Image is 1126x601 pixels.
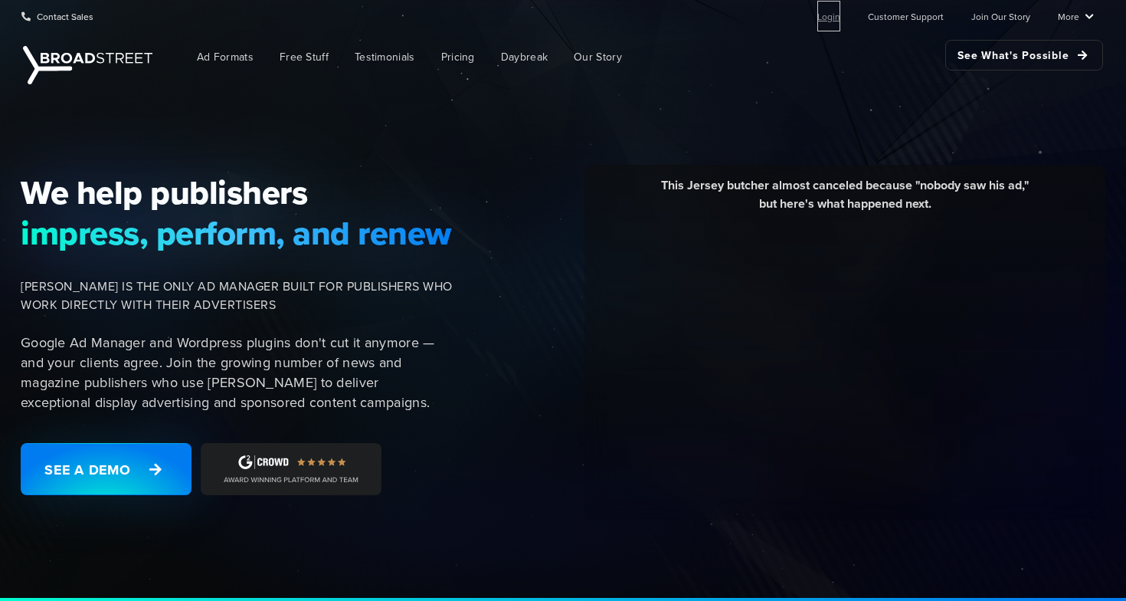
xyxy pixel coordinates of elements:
[185,40,265,74] a: Ad Formats
[868,1,944,31] a: Customer Support
[441,49,475,65] span: Pricing
[817,1,840,31] a: Login
[355,49,415,65] span: Testimonials
[197,49,254,65] span: Ad Formats
[21,333,453,412] p: Google Ad Manager and Wordpress plugins don't cut it anymore — and your clients agree. Join the g...
[489,40,559,74] a: Daybreak
[21,213,453,253] span: impress, perform, and renew
[430,40,486,74] a: Pricing
[971,1,1030,31] a: Join Our Story
[161,32,1103,82] nav: Main
[21,278,453,314] span: [PERSON_NAME] IS THE ONLY AD MANAGER BUILT FOR PUBLISHERS WHO WORK DIRECTLY WITH THEIR ADVERTISERS
[945,40,1103,71] a: See What's Possible
[280,49,329,65] span: Free Stuff
[21,443,191,495] a: See a Demo
[501,49,548,65] span: Daybreak
[574,49,622,65] span: Our Story
[21,172,453,212] span: We help publishers
[21,1,93,31] a: Contact Sales
[596,225,1094,504] iframe: YouTube video player
[562,40,633,74] a: Our Story
[596,176,1094,225] div: This Jersey butcher almost canceled because "nobody saw his ad," but here's what happened next.
[23,46,152,84] img: Broadstreet | The Ad Manager for Small Publishers
[343,40,427,74] a: Testimonials
[1058,1,1094,31] a: More
[268,40,340,74] a: Free Stuff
